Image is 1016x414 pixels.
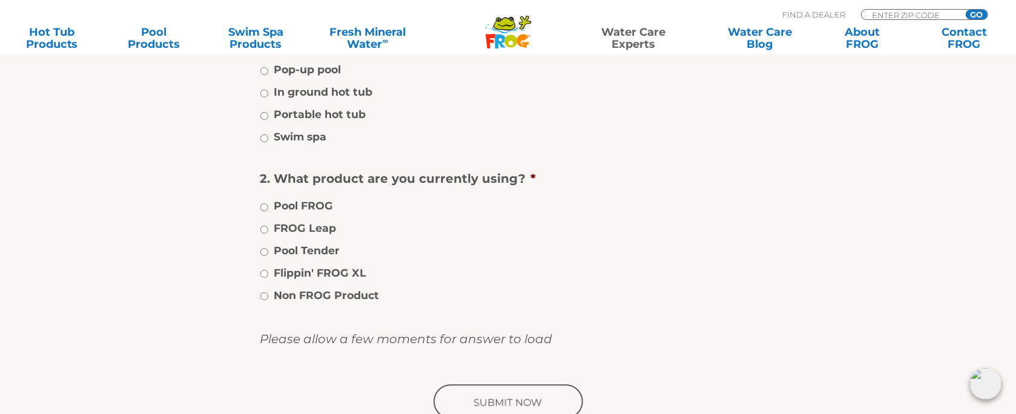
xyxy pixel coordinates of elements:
[382,36,388,45] sup: ∞
[274,62,341,77] label: Pop-up pool
[274,129,326,145] label: Swim spa
[318,26,417,50] a: Fresh MineralWater∞
[925,26,1004,50] a: ContactFROG
[274,107,366,122] label: Portable hot tub
[216,26,295,50] a: Swim SpaProducts
[782,9,845,20] p: Find A Dealer
[12,26,91,50] a: Hot TubProducts
[721,26,800,50] a: Water CareBlog
[966,10,988,19] input: GO
[114,26,193,50] a: PoolProducts
[822,26,902,50] a: AboutFROG
[274,198,333,214] label: Pool FROG
[260,332,552,346] i: Please allow a few moments for answer to load
[260,171,747,186] label: 2. What product are you currently using?
[970,368,1001,399] img: openIcon
[274,243,340,258] label: Pool Tender
[569,26,698,50] a: Water CareExperts
[274,287,379,303] label: Non FROG Product
[274,265,366,281] label: Flippin' FROG XL
[274,84,372,100] label: In ground hot tub
[871,10,952,20] input: Zip Code Form
[274,220,336,236] label: FROG Leap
